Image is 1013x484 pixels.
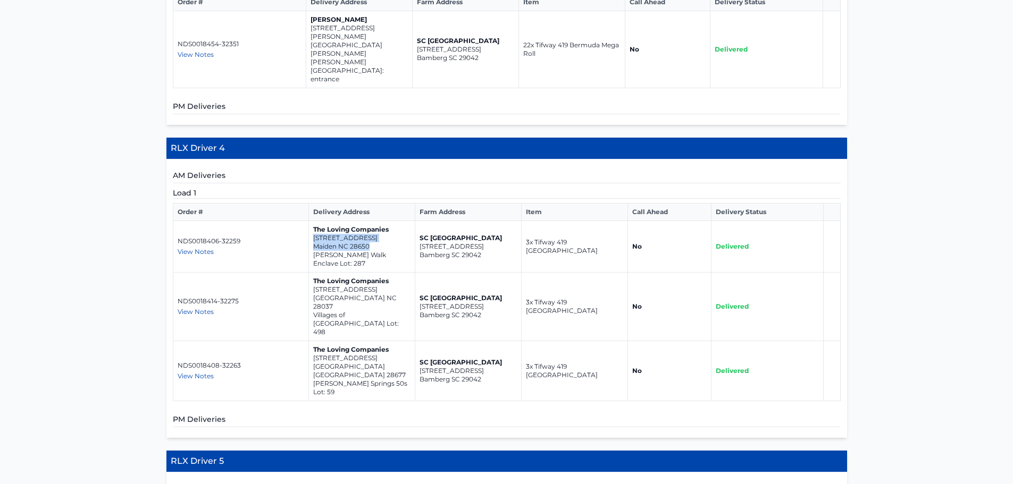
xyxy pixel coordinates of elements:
[521,273,627,341] td: 3x Tifway 419 [GEOGRAPHIC_DATA]
[173,414,841,427] h5: PM Deliveries
[420,367,517,375] p: [STREET_ADDRESS]
[632,302,642,310] strong: No
[166,451,847,472] h4: RLX Driver 5
[313,285,411,294] p: [STREET_ADDRESS]
[178,372,214,380] span: View Notes
[420,294,517,302] p: SC [GEOGRAPHIC_DATA]
[313,277,411,285] p: The Loving Companies
[173,188,841,199] h5: Load 1
[313,294,411,311] p: [GEOGRAPHIC_DATA] NC 28037
[716,242,749,250] span: Delivered
[313,362,411,379] p: [GEOGRAPHIC_DATA] [GEOGRAPHIC_DATA] 28677
[308,203,415,221] th: Delivery Address
[313,251,411,268] p: [PERSON_NAME] Walk Enclave Lot: 287
[632,242,642,250] strong: No
[519,11,625,88] td: 22x Tifway 419 Bermuda Mega Roll
[313,234,411,242] p: [STREET_ADDRESS]
[178,361,304,370] p: NDS0018408-32263
[313,311,411,336] p: Villages of [GEOGRAPHIC_DATA] Lot: 498
[521,203,627,221] th: Item
[311,15,408,24] p: [PERSON_NAME]
[313,345,411,354] p: The Loving Companies
[313,242,411,251] p: Maiden NC 28650
[627,203,711,221] th: Call Ahead
[420,311,517,319] p: Bamberg SC 29042
[178,50,214,58] span: View Notes
[178,40,302,48] p: NDS0018454-32351
[420,234,517,242] p: SC [GEOGRAPHIC_DATA]
[173,203,308,221] th: Order #
[178,297,304,305] p: NDS0018414-32275
[173,101,841,114] h5: PM Deliveries
[178,308,214,316] span: View Notes
[313,225,411,234] p: The Loving Companies
[420,375,517,384] p: Bamberg SC 29042
[415,203,521,221] th: Farm Address
[420,242,517,251] p: [STREET_ADDRESS]
[715,45,748,53] span: Delivered
[716,367,749,375] span: Delivered
[630,45,639,53] strong: No
[417,45,514,54] p: [STREET_ADDRESS]
[632,367,642,375] strong: No
[178,237,304,245] p: NDS0018406-32259
[166,138,847,159] h4: RLX Driver 4
[311,58,408,83] p: [PERSON_NAME][GEOGRAPHIC_DATA]: entrance
[716,302,749,310] span: Delivered
[417,37,514,45] p: SC [GEOGRAPHIC_DATA]
[313,379,411,396] p: [PERSON_NAME] Springs 50s Lot: 59
[313,354,411,362] p: [STREET_ADDRESS]
[311,32,408,58] p: [PERSON_NAME][GEOGRAPHIC_DATA][PERSON_NAME]
[521,221,627,273] td: 3x Tifway 419 [GEOGRAPHIC_DATA]
[178,248,214,256] span: View Notes
[521,341,627,401] td: 3x Tifway 419 [GEOGRAPHIC_DATA]
[420,302,517,311] p: [STREET_ADDRESS]
[711,203,823,221] th: Delivery Status
[173,170,841,183] h5: AM Deliveries
[417,54,514,62] p: Bamberg SC 29042
[420,358,517,367] p: SC [GEOGRAPHIC_DATA]
[420,251,517,259] p: Bamberg SC 29042
[311,24,408,32] p: [STREET_ADDRESS]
